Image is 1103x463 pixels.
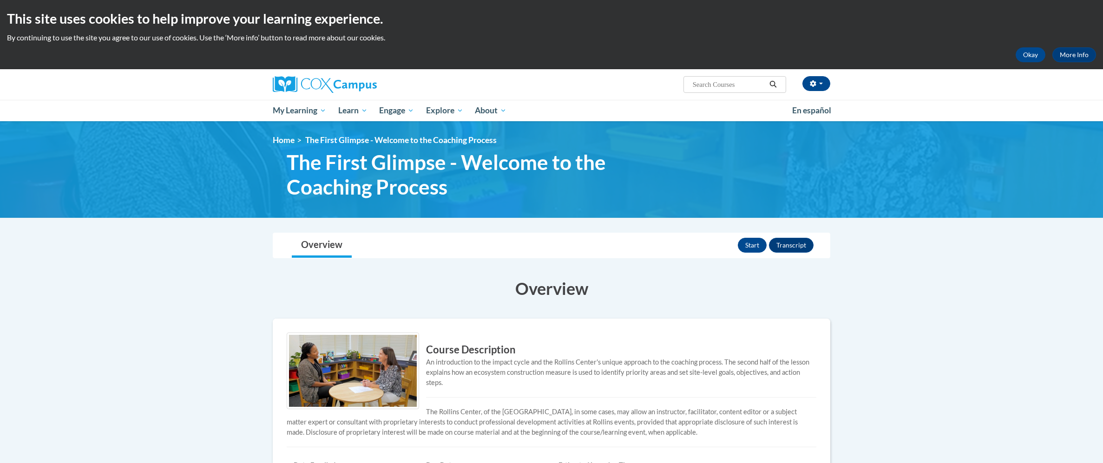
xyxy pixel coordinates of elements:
div: Main menu [259,100,844,121]
h2: This site uses cookies to help improve your learning experience. [7,9,1096,28]
span: The First Glimpse - Welcome to the Coaching Process [287,150,607,199]
h3: Overview [273,277,830,300]
span: Explore [426,105,463,116]
a: Home [273,135,295,145]
a: Overview [292,233,352,258]
img: Course logo image [287,333,419,409]
button: Start [738,238,767,253]
a: About [469,100,513,121]
p: The Rollins Center, of the [GEOGRAPHIC_DATA], in some cases, may allow an instructor, facilitator... [287,407,816,437]
span: The First Glimpse - Welcome to the Coaching Process [305,135,497,145]
span: En español [792,105,831,115]
span: Learn [338,105,368,116]
button: Transcript [769,238,814,253]
a: En español [786,101,837,120]
input: Search Courses [692,79,766,90]
button: Okay [1016,47,1045,62]
a: More Info [1052,47,1096,62]
button: Account Settings [802,76,830,91]
span: Engage [379,105,414,116]
h3: Course Description [287,343,816,357]
a: Engage [373,100,420,121]
span: My Learning [273,105,326,116]
p: By continuing to use the site you agree to our use of cookies. Use the ‘More info’ button to read... [7,33,1096,43]
a: Learn [332,100,374,121]
span: About [475,105,506,116]
a: Cox Campus [273,76,449,93]
a: Explore [420,100,469,121]
button: Search [766,79,780,90]
div: An introduction to the impact cycle and the Rollins Center's unique approach to the coaching proc... [287,357,816,388]
a: My Learning [267,100,332,121]
img: Cox Campus [273,76,377,93]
